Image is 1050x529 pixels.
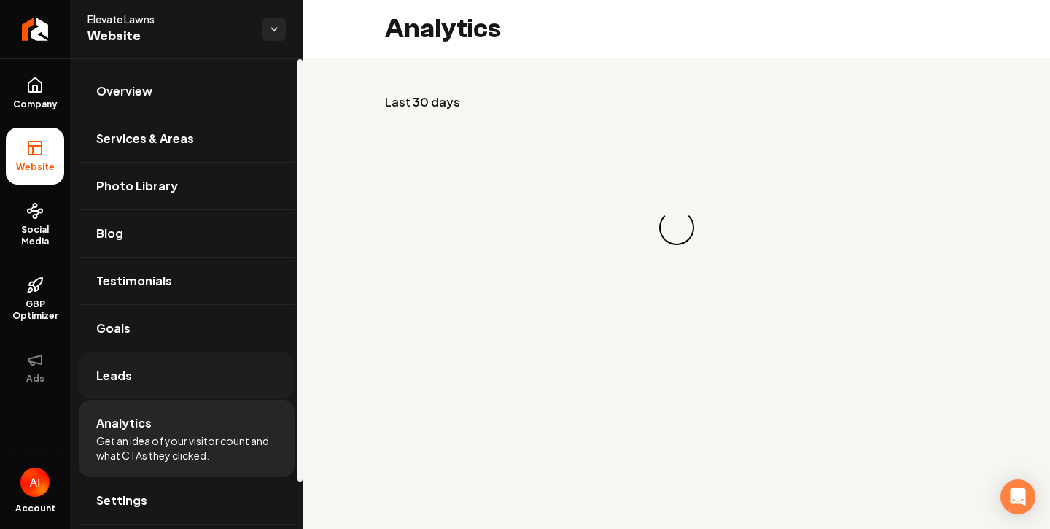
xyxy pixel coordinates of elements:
img: Rebolt Logo [22,18,49,41]
span: Social Media [6,224,64,247]
a: Goals [79,305,295,352]
h3: Last 30 days [385,93,968,111]
a: Leads [79,352,295,399]
div: Loading [653,204,701,252]
a: Testimonials [79,258,295,304]
a: Blog [79,210,295,257]
span: Website [87,26,251,47]
span: Leads [96,367,132,385]
img: Abdi Ismael [20,468,50,497]
span: Overview [96,82,152,100]
a: Social Media [6,190,64,259]
span: Photo Library [96,177,178,195]
span: Elevate Lawns [87,12,251,26]
span: Company [7,99,63,110]
span: Analytics [96,414,152,432]
a: Overview [79,68,295,115]
span: Get an idea of your visitor count and what CTAs they clicked. [96,433,277,463]
span: Website [10,161,61,173]
a: Company [6,65,64,122]
a: Settings [79,477,295,524]
a: Photo Library [79,163,295,209]
a: Services & Areas [79,115,295,162]
span: Services & Areas [96,130,194,147]
button: Ads [6,339,64,396]
a: GBP Optimizer [6,265,64,333]
span: Testimonials [96,272,172,290]
span: Blog [96,225,123,242]
span: Account [15,503,55,514]
span: Settings [96,492,147,509]
span: Goals [96,320,131,337]
div: Open Intercom Messenger [1000,479,1035,514]
h2: Analytics [385,15,501,44]
span: Ads [20,373,50,385]
button: Open user button [20,468,50,497]
span: GBP Optimizer [6,298,64,322]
